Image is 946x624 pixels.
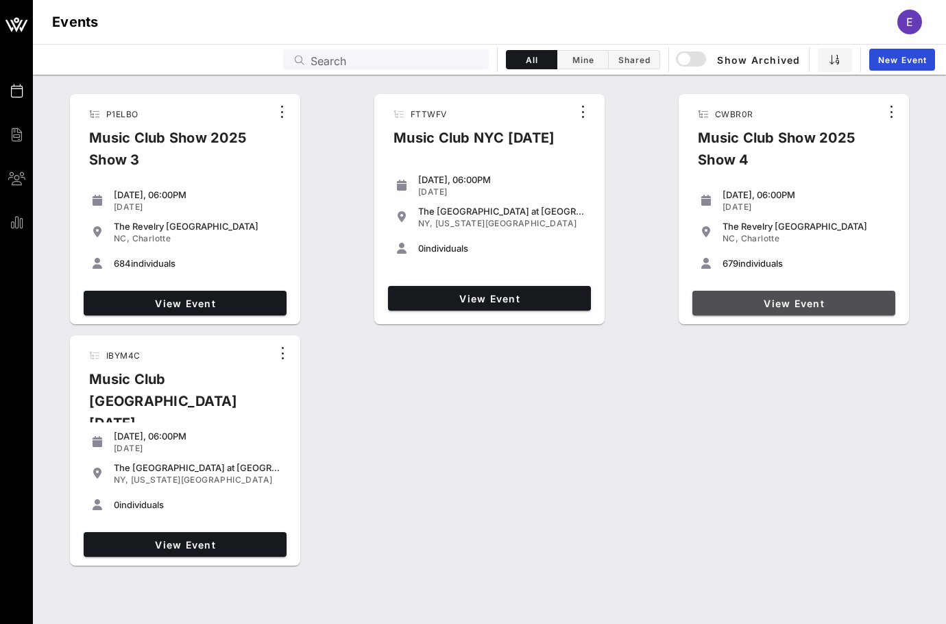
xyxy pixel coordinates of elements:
[877,55,927,65] span: New Event
[723,202,890,213] div: [DATE]
[411,109,446,119] span: FTTWFV
[723,233,738,243] span: NC,
[114,221,281,232] div: The Revelry [GEOGRAPHIC_DATA]
[687,127,880,182] div: Music Club Show 2025 Show 4
[106,109,138,119] span: P1ELBO
[869,49,935,71] a: New Event
[114,443,281,454] div: [DATE]
[114,462,281,473] div: The [GEOGRAPHIC_DATA] at [GEOGRAPHIC_DATA]
[723,258,738,269] span: 679
[131,475,273,485] span: [US_STATE][GEOGRAPHIC_DATA]
[698,298,890,309] span: View Event
[557,50,609,69] button: Mine
[114,499,119,510] span: 0
[715,109,753,119] span: CWBR0R
[609,50,660,69] button: Shared
[114,499,281,510] div: individuals
[52,11,99,33] h1: Events
[393,293,585,304] span: View Event
[566,55,600,65] span: Mine
[114,189,281,200] div: [DATE], 06:00PM
[506,50,557,69] button: All
[723,221,890,232] div: The Revelry [GEOGRAPHIC_DATA]
[114,258,281,269] div: individuals
[678,51,800,68] span: Show Archived
[114,258,131,269] span: 684
[723,189,890,200] div: [DATE], 06:00PM
[515,55,548,65] span: All
[418,187,585,197] div: [DATE]
[114,233,130,243] span: NC,
[723,258,890,269] div: individuals
[84,291,287,315] a: View Event
[114,431,281,442] div: [DATE], 06:00PM
[418,218,433,228] span: NY,
[741,233,780,243] span: Charlotte
[617,55,651,65] span: Shared
[906,15,913,29] span: E
[418,174,585,185] div: [DATE], 06:00PM
[418,243,585,254] div: individuals
[114,202,281,213] div: [DATE]
[897,10,922,34] div: E
[677,47,801,72] button: Show Archived
[89,298,281,309] span: View Event
[106,350,140,361] span: IBYM4C
[89,539,281,551] span: View Event
[692,291,895,315] a: View Event
[114,475,128,485] span: NY,
[132,233,171,243] span: Charlotte
[78,127,271,182] div: Music Club Show 2025 Show 3
[383,127,566,160] div: Music Club NYC [DATE]
[84,532,287,557] a: View Event
[78,368,271,445] div: Music Club [GEOGRAPHIC_DATA] [DATE]
[418,206,585,217] div: The [GEOGRAPHIC_DATA] at [GEOGRAPHIC_DATA]
[418,243,424,254] span: 0
[388,286,591,311] a: View Event
[435,218,577,228] span: [US_STATE][GEOGRAPHIC_DATA]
